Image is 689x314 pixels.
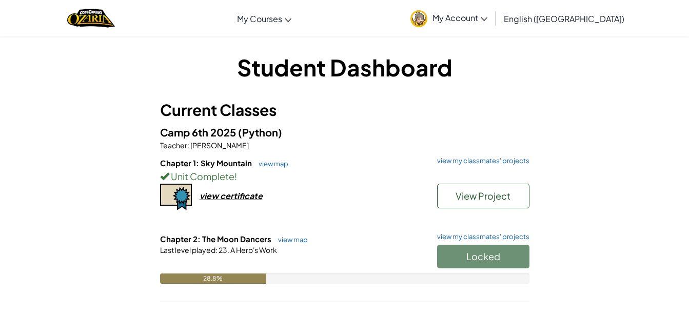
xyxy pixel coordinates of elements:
[160,184,192,210] img: certificate-icon.png
[189,141,249,150] span: [PERSON_NAME]
[187,141,189,150] span: :
[160,245,215,254] span: Last level played
[273,235,308,244] a: view map
[253,160,288,168] a: view map
[169,170,234,182] span: Unit Complete
[218,245,229,254] span: 23.
[232,5,297,32] a: My Courses
[238,126,282,139] span: (Python)
[160,141,187,150] span: Teacher
[160,273,266,284] div: 28.8%
[456,190,510,202] span: View Project
[229,245,277,254] span: A Hero's Work
[410,10,427,27] img: avatar
[160,51,529,83] h1: Student Dashboard
[160,234,273,244] span: Chapter 2: The Moon Dancers
[160,190,263,201] a: view certificate
[67,8,115,29] a: Ozaria by CodeCombat logo
[432,158,529,164] a: view my classmates' projects
[437,184,529,208] button: View Project
[160,99,529,122] h3: Current Classes
[432,12,487,23] span: My Account
[504,13,624,24] span: English ([GEOGRAPHIC_DATA])
[67,8,115,29] img: Home
[234,170,237,182] span: !
[200,190,263,201] div: view certificate
[215,245,218,254] span: :
[405,2,493,34] a: My Account
[160,126,238,139] span: Camp 6th 2025
[160,158,253,168] span: Chapter 1: Sky Mountain
[499,5,629,32] a: English ([GEOGRAPHIC_DATA])
[432,233,529,240] a: view my classmates' projects
[237,13,282,24] span: My Courses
